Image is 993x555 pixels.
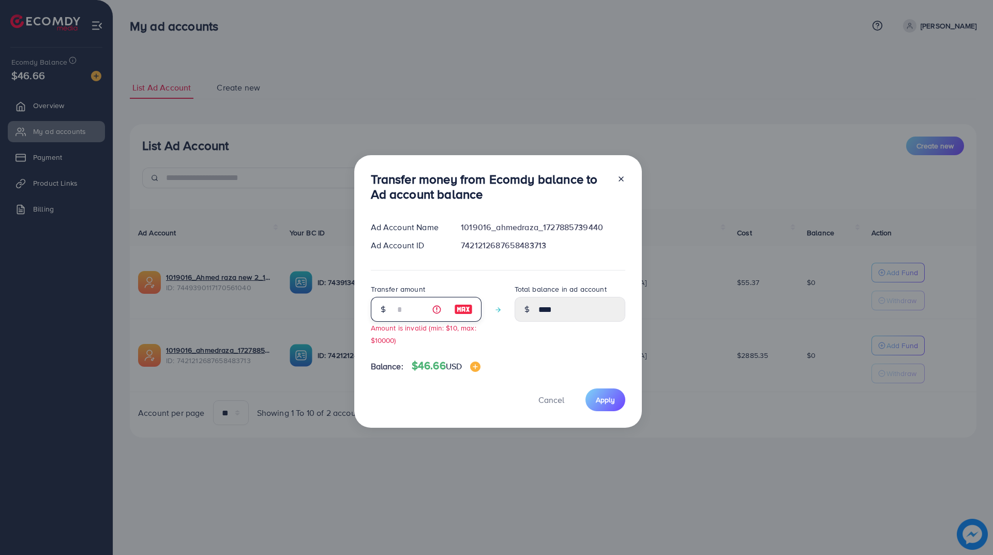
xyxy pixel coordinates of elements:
[538,394,564,406] span: Cancel
[596,395,615,405] span: Apply
[525,388,577,411] button: Cancel
[446,361,462,372] span: USD
[585,388,625,411] button: Apply
[371,172,609,202] h3: Transfer money from Ecomdy balance to Ad account balance
[371,284,425,294] label: Transfer amount
[363,239,453,251] div: Ad Account ID
[470,362,480,372] img: image
[412,359,480,372] h4: $46.66
[371,361,403,372] span: Balance:
[371,323,476,344] small: Amount is invalid (min: $10, max: $10000)
[363,221,453,233] div: Ad Account Name
[454,303,473,316] img: image
[453,239,633,251] div: 7421212687658483713
[515,284,607,294] label: Total balance in ad account
[453,221,633,233] div: 1019016_ahmedraza_1727885739440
